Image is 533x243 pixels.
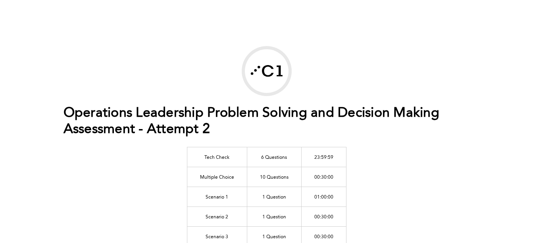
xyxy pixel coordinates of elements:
[187,167,247,187] td: Multiple Choice
[301,147,346,167] td: 23:59:59
[187,187,247,206] td: Scenario 1
[187,206,247,226] td: Scenario 2
[247,206,301,226] td: 1 Question
[301,206,346,226] td: 00:30:00
[301,167,346,187] td: 00:30:00
[245,49,289,93] img: Correlation One
[247,147,301,167] td: 6 Questions
[301,187,346,206] td: 01:00:00
[247,167,301,187] td: 10 Questions
[63,105,470,138] h1: Operations Leadership Problem Solving and Decision Making Assessment - Attempt 2
[187,147,247,167] td: Tech Check
[247,187,301,206] td: 1 Question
